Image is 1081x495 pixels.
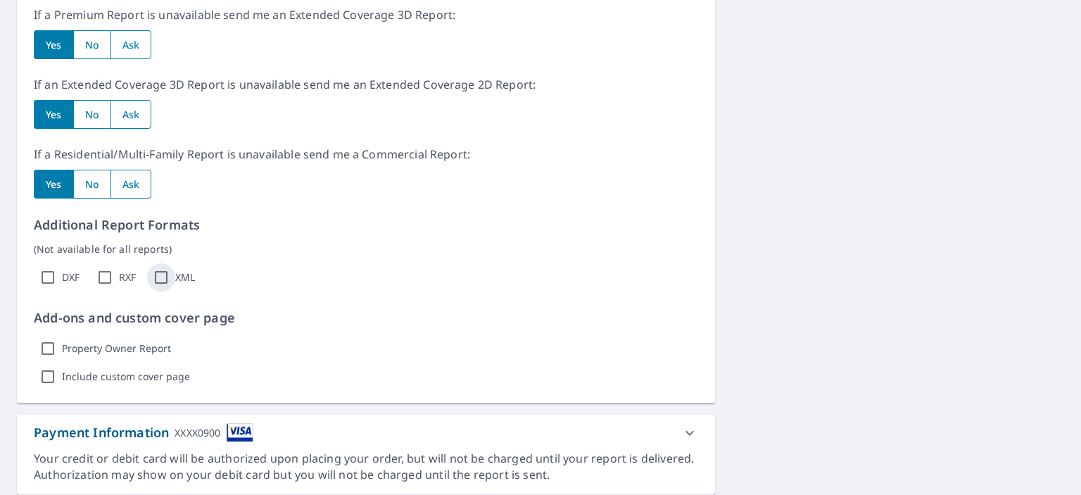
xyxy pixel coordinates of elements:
[175,423,220,442] div: XXXX0900
[17,415,715,451] div: Payment InformationXXXX0900cardImage
[175,271,195,284] label: XML
[227,423,253,442] img: cardImage
[119,271,136,284] label: RXF
[34,215,698,234] p: Additional Report Formats
[34,242,698,256] p: (Not available for all reports)
[34,423,253,442] div: Payment Information
[34,6,698,23] p: If a Premium Report is unavailable send me an Extended Coverage 3D Report:
[62,342,171,355] label: Property Owner Report
[62,271,80,284] label: DXF
[34,76,698,93] p: If an Extended Coverage 3D Report is unavailable send me an Extended Coverage 2D Report:
[34,451,698,483] div: Your credit or debit card will be authorized upon placing your order, but will not be charged unt...
[34,308,698,327] p: Add-ons and custom cover page
[62,370,190,383] label: Include custom cover page
[34,146,698,163] p: If a Residential/Multi-Family Report is unavailable send me a Commercial Report:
